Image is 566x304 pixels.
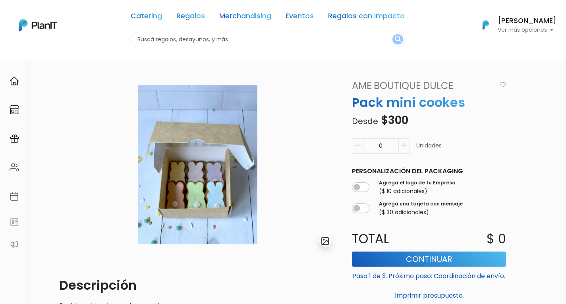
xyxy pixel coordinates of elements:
[328,13,405,22] a: Regalos con Impacto
[10,240,19,249] img: partners-52edf745621dab592f3b2c58e3bca9d71375a7ef29c3b500c9f145b62cc070d4.svg
[352,289,506,302] button: Imprimir presupuesto
[176,13,205,22] a: Regalos
[59,276,336,295] p: Descripción
[487,229,506,248] p: $ 0
[10,192,19,201] img: calendar-87d922413cdce8b2cf7b7f5f62616a5cf9e4887200fb71536465627b3292af00.svg
[347,229,429,248] p: Total
[352,252,506,267] button: Continuar
[379,187,456,196] p: ($ 10 adicionales)
[219,13,271,22] a: Merchandising
[19,19,57,31] img: PlanIt Logo
[379,179,456,186] label: Agrega el logo de tu Empresa
[321,236,330,246] img: gallery-light
[498,17,556,25] h6: [PERSON_NAME]
[379,208,463,217] p: ($ 30 adicionales)
[10,163,19,172] img: people-662611757002400ad9ed0e3c099ab2801c6687ba6c219adb57efc949bc21e19d.svg
[10,134,19,143] img: campaigns-02234683943229c281be62815700db0a1741e53638e28bf9629b52c665b00959.svg
[416,141,442,157] p: Unidades
[472,15,556,35] button: PlanIt Logo [PERSON_NAME] Ver más opciones
[395,36,401,43] img: search_button-432b6d5273f82d61273b3651a40e1bd1b912527efae98b1b7a1b2c0702e16a8d.svg
[477,16,495,34] img: PlanIt Logo
[347,93,511,112] p: Pack mini cookes
[10,105,19,114] img: marketplace-4ceaa7011d94191e9ded77b95e3339b90024bf715f7c57f8cf31f2d8c509eaba.svg
[131,32,405,47] input: Buscá regalos, desayunos, y más
[352,268,506,281] p: Paso 1 de 3. Próximo paso: Coordinación de envío.
[500,82,506,87] img: heart_icon
[347,79,497,93] a: Ame Boutique Dulce
[10,76,19,86] img: home-e721727adea9d79c4d83392d1f703f7f8bce08238fde08b1acbfd93340b81755.svg
[352,116,378,127] span: Desde
[59,79,336,250] img: 2000___2000-Photoroom__92_.png
[381,112,408,128] span: $300
[10,217,19,227] img: feedback-78b5a0c8f98aac82b08bfc38622c3050aee476f2c9584af64705fc4e61158814.svg
[131,13,162,22] a: Catering
[286,13,314,22] a: Eventos
[352,167,506,176] p: Personalización del packaging
[379,200,463,207] label: Agrega una tarjeta con mensaje
[498,27,556,33] p: Ver más opciones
